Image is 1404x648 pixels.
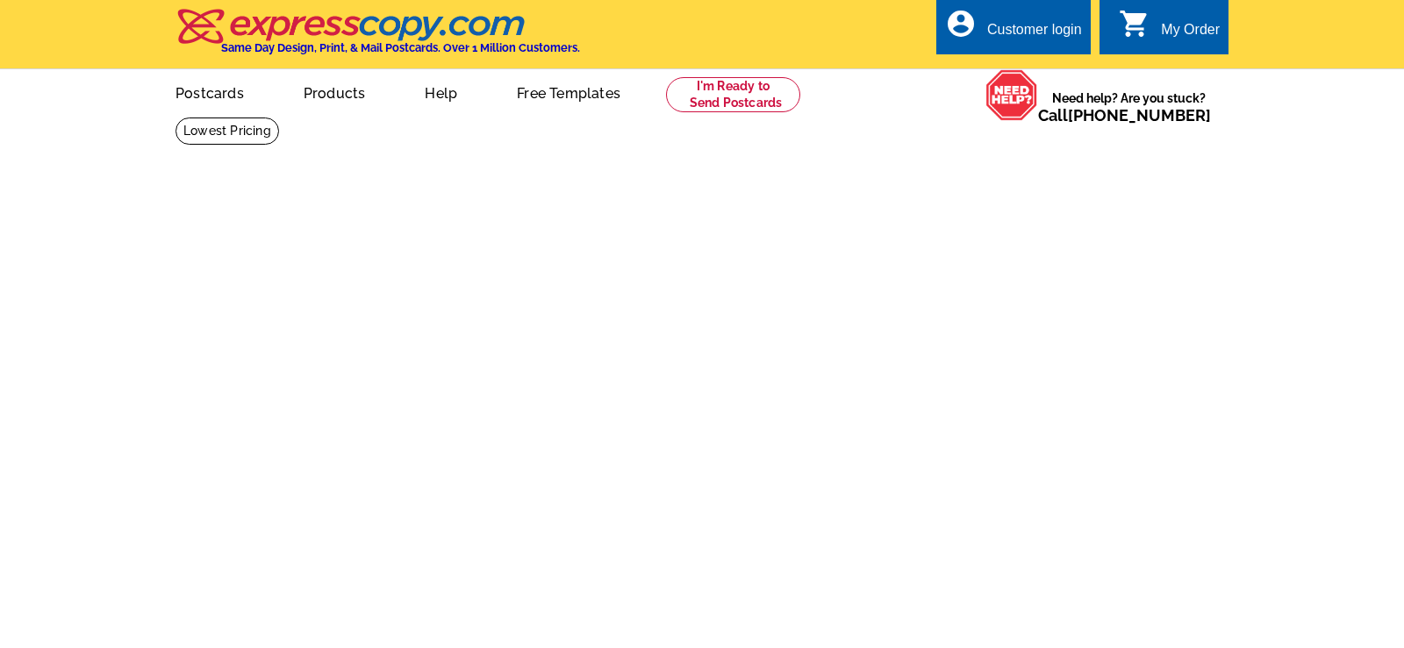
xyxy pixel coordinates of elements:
[221,41,580,54] h4: Same Day Design, Print, & Mail Postcards. Over 1 Million Customers.
[945,8,977,39] i: account_circle
[1038,89,1220,125] span: Need help? Are you stuck?
[1161,22,1220,46] div: My Order
[489,71,648,112] a: Free Templates
[276,71,394,112] a: Products
[985,69,1038,121] img: help
[945,19,1082,41] a: account_circle Customer login
[147,71,272,112] a: Postcards
[1119,19,1220,41] a: shopping_cart My Order
[1038,106,1211,125] span: Call
[1068,106,1211,125] a: [PHONE_NUMBER]
[1119,8,1150,39] i: shopping_cart
[397,71,485,112] a: Help
[987,22,1082,46] div: Customer login
[175,21,580,54] a: Same Day Design, Print, & Mail Postcards. Over 1 Million Customers.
